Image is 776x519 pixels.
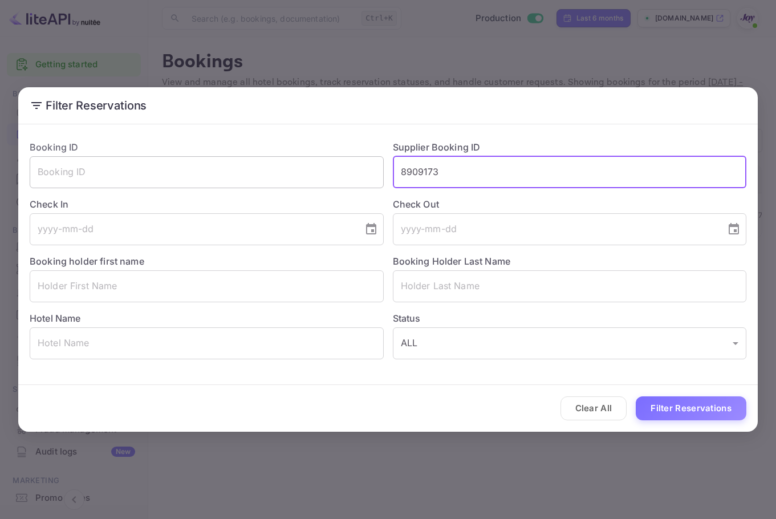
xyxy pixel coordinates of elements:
button: Choose date [360,218,383,241]
h2: Filter Reservations [18,87,758,124]
label: Supplier Booking ID [393,141,481,153]
input: Hotel Name [30,327,384,359]
label: Booking holder first name [30,256,144,267]
input: yyyy-mm-dd [393,213,718,245]
label: Booking Holder Last Name [393,256,511,267]
label: Check In [30,197,384,211]
input: Booking ID [30,156,384,188]
label: Hotel Name [30,313,81,324]
label: Status [393,311,747,325]
label: Check Out [393,197,747,211]
button: Clear All [560,396,627,421]
input: Holder First Name [30,270,384,302]
div: ALL [393,327,747,359]
button: Choose date [722,218,745,241]
input: yyyy-mm-dd [30,213,355,245]
label: Booking ID [30,141,79,153]
button: Filter Reservations [636,396,746,421]
input: Holder Last Name [393,270,747,302]
input: Supplier Booking ID [393,156,747,188]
